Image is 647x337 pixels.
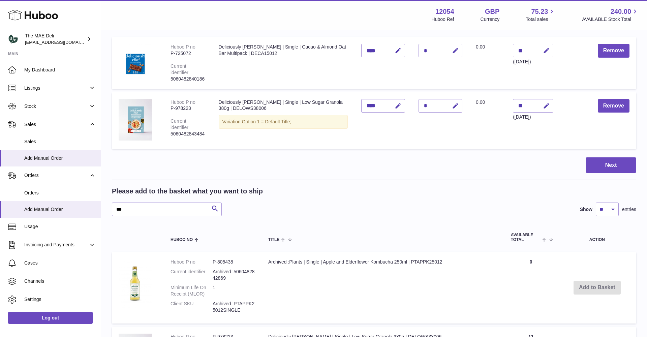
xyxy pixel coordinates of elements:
dt: Client SKU [171,301,213,313]
img: Deliciously Ella | Single | Cacao & Almond Oat Bar Multipack | DECA15012 [119,44,152,78]
strong: GBP [485,7,499,16]
div: Currency [481,16,500,23]
span: 240.00 [611,7,631,16]
div: P-978223 [171,105,205,112]
span: Sales [24,121,89,128]
div: Current identifier [171,118,188,130]
span: My Dashboard [24,67,96,73]
img: Archived :Plants | Single | Apple and Elderflower Kombucha 250ml | PTAPPK25012 [119,259,152,308]
span: Sales [24,139,96,145]
dd: P-805438 [213,259,255,265]
img: logistics@deliciouslyella.com [8,34,18,44]
span: Title [268,238,279,242]
div: Current identifier [171,63,188,75]
a: 240.00 AVAILABLE Stock Total [582,7,639,23]
a: 75.23 Total sales [526,7,556,23]
th: Action [558,226,636,248]
div: The MAE Deli [25,33,86,45]
div: ([DATE]) [513,59,553,65]
img: Deliciously Ella | Single | Low Sugar Granola 380g | DELOWS38006 [119,99,152,141]
span: 0.00 [476,44,485,50]
button: Remove [598,44,629,58]
span: Settings [24,296,96,303]
span: Orders [24,190,96,196]
span: Listings [24,85,89,91]
div: Huboo P no [171,99,195,105]
span: Stock [24,103,89,110]
label: Show [580,206,592,213]
button: Next [586,157,636,173]
dt: Current identifier [171,269,213,281]
span: Invoicing and Payments [24,242,89,248]
h2: Please add to the basket what you want to ship [112,187,263,196]
div: Huboo P no [171,44,195,50]
span: Channels [24,278,96,284]
span: AVAILABLE Stock Total [582,16,639,23]
td: 0 [504,252,558,324]
div: P-725072 [171,50,205,57]
td: Archived :Plants | Single | Apple and Elderflower Kombucha 250ml | PTAPPK25012 [261,252,504,324]
span: Huboo no [171,238,193,242]
div: 5060482843484 [171,131,205,137]
span: [EMAIL_ADDRESS][DOMAIN_NAME] [25,39,99,45]
button: Remove [598,99,629,113]
span: Option 1 = Default Title; [242,119,291,124]
td: Deliciously [PERSON_NAME] | Single | Cacao & Almond Oat Bar Multipack | DECA15012 [212,37,355,89]
span: Cases [24,260,96,266]
a: Log out [8,312,93,324]
td: Deliciously [PERSON_NAME] | Single | Low Sugar Granola 380g | DELOWS38006 [212,92,355,149]
strong: 12054 [435,7,454,16]
span: 0.00 [476,99,485,105]
dd: Archived :PTAPPK25012SINGLE [213,301,255,313]
span: Orders [24,172,89,179]
div: Variation: [219,115,348,129]
span: Add Manual Order [24,206,96,213]
dd: 1 [213,284,255,297]
dt: Huboo P no [171,259,213,265]
div: ([DATE]) [513,114,553,120]
span: Total sales [526,16,556,23]
dt: Minimum Life On Receipt (MLOR) [171,284,213,297]
dd: Archived :5060482842869 [213,269,255,281]
span: Usage [24,223,96,230]
span: AVAILABLE Total [511,233,541,242]
div: 5060482840186 [171,76,205,82]
span: Add Manual Order [24,155,96,161]
span: entries [622,206,636,213]
div: Huboo Ref [432,16,454,23]
span: 75.23 [531,7,548,16]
